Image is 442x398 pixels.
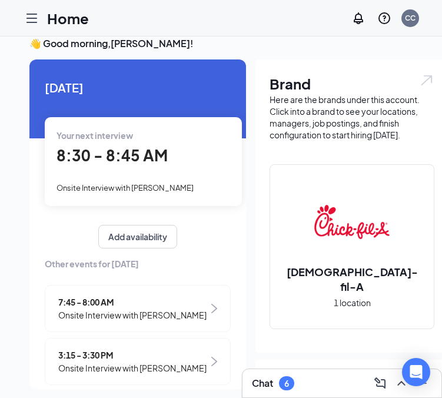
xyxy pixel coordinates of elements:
[314,184,390,260] img: Chick-fil-A
[58,309,207,321] span: Onsite Interview with [PERSON_NAME]
[351,11,365,25] svg: Notifications
[392,374,411,393] button: ChevronUp
[373,376,387,390] svg: ComposeMessage
[57,183,194,193] span: Onsite Interview with [PERSON_NAME]
[58,296,207,309] span: 7:45 - 8:00 AM
[47,8,89,28] h1: Home
[394,376,408,390] svg: ChevronUp
[270,74,434,94] h1: Brand
[377,11,391,25] svg: QuestionInfo
[57,130,133,141] span: Your next interview
[419,74,434,87] img: open.6027fd2a22e1237b5b06.svg
[98,225,177,248] button: Add availability
[284,379,289,389] div: 6
[58,349,207,361] span: 3:15 - 3:30 PM
[270,264,434,294] h2: [DEMOGRAPHIC_DATA]-fil-A
[45,78,231,97] span: [DATE]
[57,145,168,165] span: 8:30 - 8:45 AM
[25,11,39,25] svg: Hamburger
[334,296,371,309] span: 1 location
[252,377,273,390] h3: Chat
[371,374,390,393] button: ComposeMessage
[402,358,430,386] div: Open Intercom Messenger
[405,13,416,23] div: CC
[45,257,231,270] span: Other events for [DATE]
[270,94,434,141] div: Here are the brands under this account. Click into a brand to see your locations, managers, job p...
[58,361,207,374] span: Onsite Interview with [PERSON_NAME]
